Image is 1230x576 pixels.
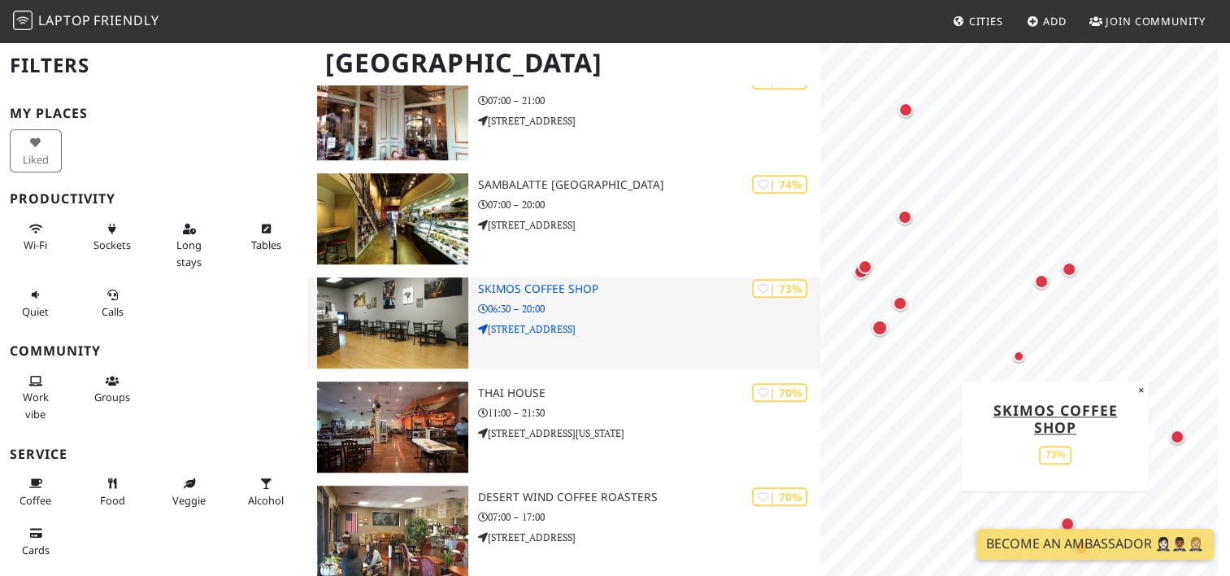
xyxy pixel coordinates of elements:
p: [STREET_ADDRESS] [478,113,819,129]
p: 06:30 – 20:00 [478,301,819,316]
span: Video/audio calls [102,304,124,319]
div: Map marker [1167,426,1188,447]
button: Coffee [10,470,62,513]
h3: Sambalatte [GEOGRAPHIC_DATA] [478,178,819,192]
span: Laptop [38,11,91,29]
span: Power sockets [93,238,131,252]
div: Map marker [1009,347,1028,366]
span: Credit cards [22,543,50,557]
div: Map marker [894,207,915,228]
p: [STREET_ADDRESS][US_STATE] [478,425,819,441]
a: Leone Café | 75% Leone Café 07:00 – 21:00 [STREET_ADDRESS] [307,69,819,160]
span: Join Community [1106,14,1206,28]
div: Map marker [1057,513,1078,535]
a: Skimos Coffee Shop | 73% Skimos Coffee Shop 06:30 – 20:00 [STREET_ADDRESS] [307,277,819,369]
span: Add [1043,14,1067,28]
div: | 70% [752,487,807,506]
img: Sambalatte Boca Park [317,173,468,264]
div: Map marker [850,261,871,282]
p: [STREET_ADDRESS] [478,217,819,233]
div: | 70% [752,383,807,402]
span: Quiet [22,304,49,319]
button: Close popup [1133,382,1149,399]
button: Long stays [163,216,215,275]
img: LaptopFriendly [13,11,33,30]
a: Sambalatte Boca Park | 74% Sambalatte [GEOGRAPHIC_DATA] 07:00 – 20:00 [STREET_ADDRESS] [307,173,819,264]
span: Friendly [93,11,159,29]
a: Cities [946,7,1010,36]
button: Work vibe [10,368,62,427]
a: Become an Ambassador 🤵🏻‍♀️🤵🏾‍♂️🤵🏼‍♀️ [976,529,1214,560]
img: Leone Café [317,69,468,160]
a: Thai House | 70% Thai House 11:00 – 21:30 [STREET_ADDRESS][US_STATE] [307,382,819,473]
button: Veggie [163,470,215,513]
img: Thai House [317,382,468,473]
button: Sockets [87,216,139,259]
h3: Skimos Coffee Shop [478,282,819,296]
button: Calls [87,281,139,325]
a: Skimos Coffee Shop [993,400,1117,437]
div: 73% [1039,446,1071,465]
div: | 73% [752,279,807,298]
p: [STREET_ADDRESS] [478,530,819,545]
span: Alcohol [248,493,284,508]
h1: [GEOGRAPHIC_DATA] [312,41,816,85]
p: 07:00 – 17:00 [478,509,819,525]
img: Skimos Coffee Shop [317,277,468,369]
div: | 74% [752,175,807,194]
div: Map marker [1031,271,1052,292]
a: Add [1020,7,1073,36]
span: Food [100,493,125,508]
button: Wi-Fi [10,216,62,259]
div: Map marker [889,293,911,314]
h3: Service [10,447,298,462]
a: LaptopFriendly LaptopFriendly [13,7,159,36]
div: Map marker [868,316,891,339]
p: 11:00 – 21:30 [478,405,819,421]
h3: Productivity [10,191,298,207]
h3: Community [10,343,298,359]
span: Cities [969,14,1003,28]
div: Map marker [1058,259,1080,280]
span: Veggie [172,493,206,508]
span: Stable Wi-Fi [24,238,47,252]
button: Tables [241,216,293,259]
span: People working [23,390,49,421]
span: Work-friendly tables [251,238,281,252]
div: Map marker [854,256,876,277]
h3: Thai House [478,386,819,400]
p: [STREET_ADDRESS] [478,321,819,337]
h2: Filters [10,41,298,90]
h3: Desert Wind Coffee Roasters [478,491,819,504]
span: Group tables [94,390,130,404]
button: Alcohol [241,470,293,513]
button: Groups [87,368,139,411]
span: Coffee [20,493,51,508]
button: Food [87,470,139,513]
p: 07:00 – 20:00 [478,197,819,212]
h3: My Places [10,106,298,121]
div: Map marker [895,99,916,120]
button: Cards [10,520,62,563]
button: Quiet [10,281,62,325]
a: Join Community [1083,7,1212,36]
span: Long stays [176,238,202,268]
